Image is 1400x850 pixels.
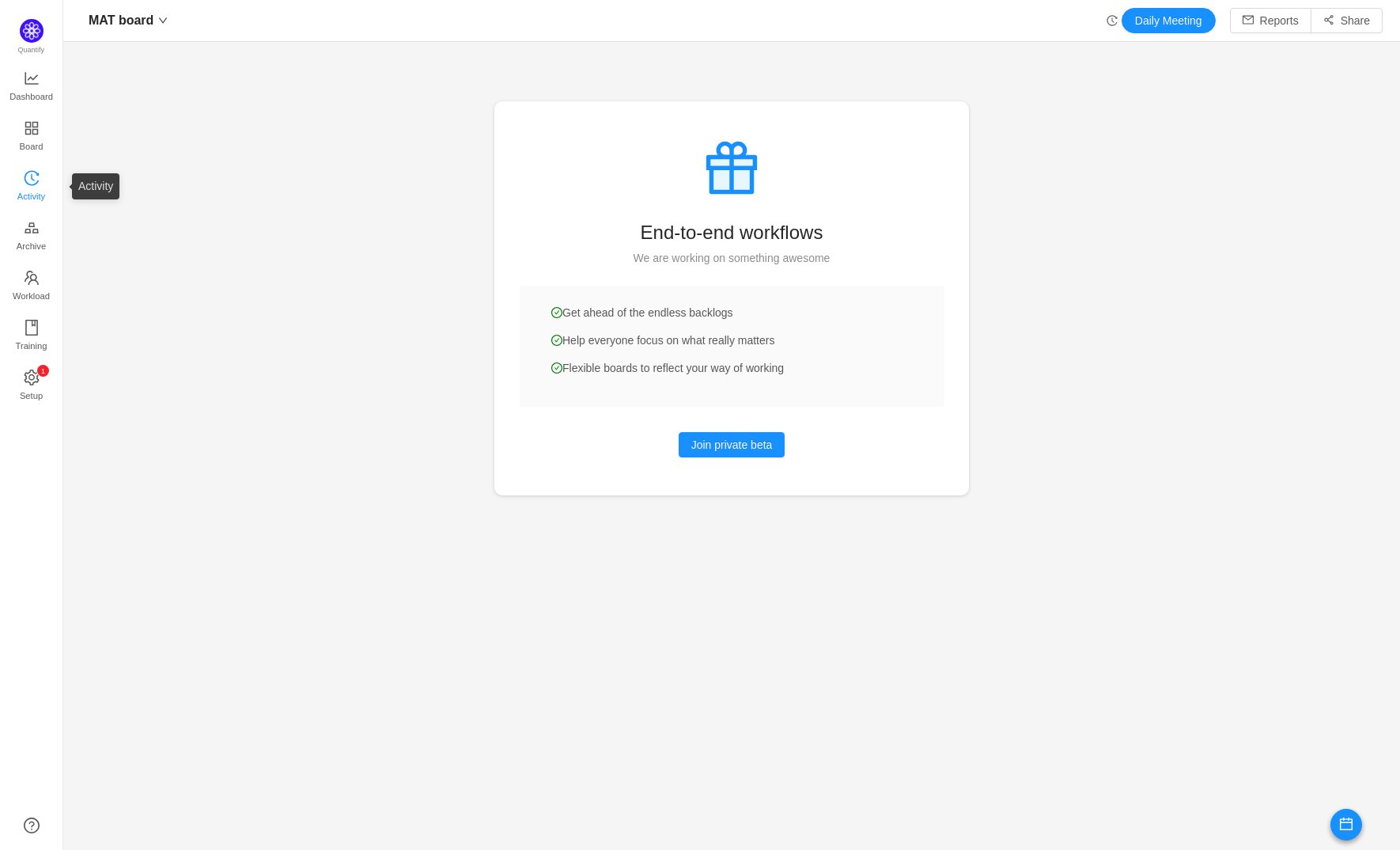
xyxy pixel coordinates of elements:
[13,280,50,312] span: Workload
[24,270,40,286] i: icon: team
[17,180,45,212] span: Activity
[24,818,40,833] a: icon: question-circle
[24,70,40,86] i: icon: line-chart
[1330,809,1362,841] button: icon: calendar
[24,370,40,402] a: icon: settingSetup
[24,171,40,203] a: Activity
[24,370,40,385] i: icon: setting
[40,365,44,377] p: 1
[24,71,40,103] a: Dashboard
[20,131,44,162] span: Board
[24,220,40,236] i: icon: gold
[1107,15,1118,26] i: icon: history
[37,365,49,377] sup: 1
[24,321,40,352] a: Training
[18,46,45,54] span: Quantify
[89,8,153,33] span: MAT board
[17,230,46,262] span: Archive
[24,221,40,252] a: Archive
[20,19,44,43] img: Quantify
[679,432,785,457] button: Join private beta
[24,271,40,302] a: Workload
[1122,8,1216,33] button: Daily Meeting
[158,16,168,25] i: icon: down
[24,320,40,336] i: icon: book
[20,380,43,412] span: Setup
[15,330,47,362] span: Training
[24,120,40,136] i: icon: appstore
[24,170,40,186] i: icon: history
[9,81,53,112] span: Dashboard
[1311,8,1383,33] button: icon: share-altShare
[24,121,40,153] a: Board
[1230,8,1311,33] button: icon: mailReports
